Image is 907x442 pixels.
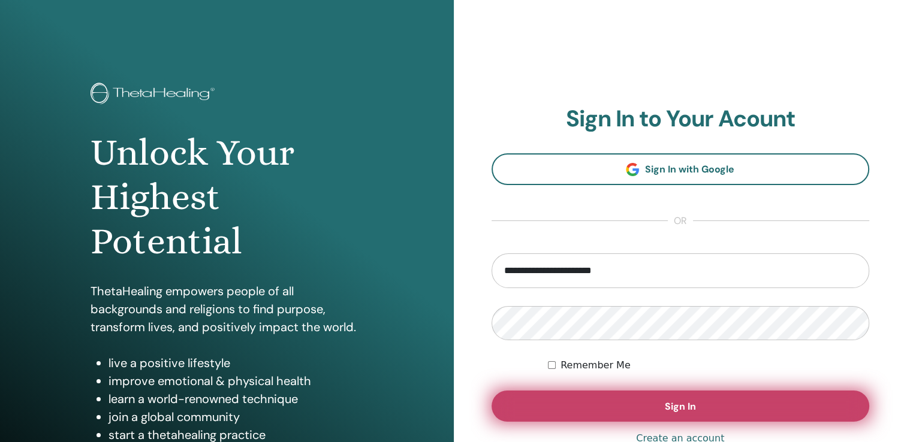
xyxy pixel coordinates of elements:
[91,131,363,264] h1: Unlock Your Highest Potential
[492,153,870,185] a: Sign In with Google
[668,214,693,228] span: or
[492,105,870,133] h2: Sign In to Your Acount
[548,358,869,373] div: Keep me authenticated indefinitely or until I manually logout
[91,282,363,336] p: ThetaHealing empowers people of all backgrounds and religions to find purpose, transform lives, a...
[645,163,734,175] span: Sign In with Google
[665,400,696,413] span: Sign In
[561,358,631,373] label: Remember Me
[109,372,363,390] li: improve emotional & physical health
[109,408,363,426] li: join a global community
[109,354,363,372] li: live a positive lifestyle
[109,390,363,408] li: learn a world-renowned technique
[492,390,870,422] button: Sign In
